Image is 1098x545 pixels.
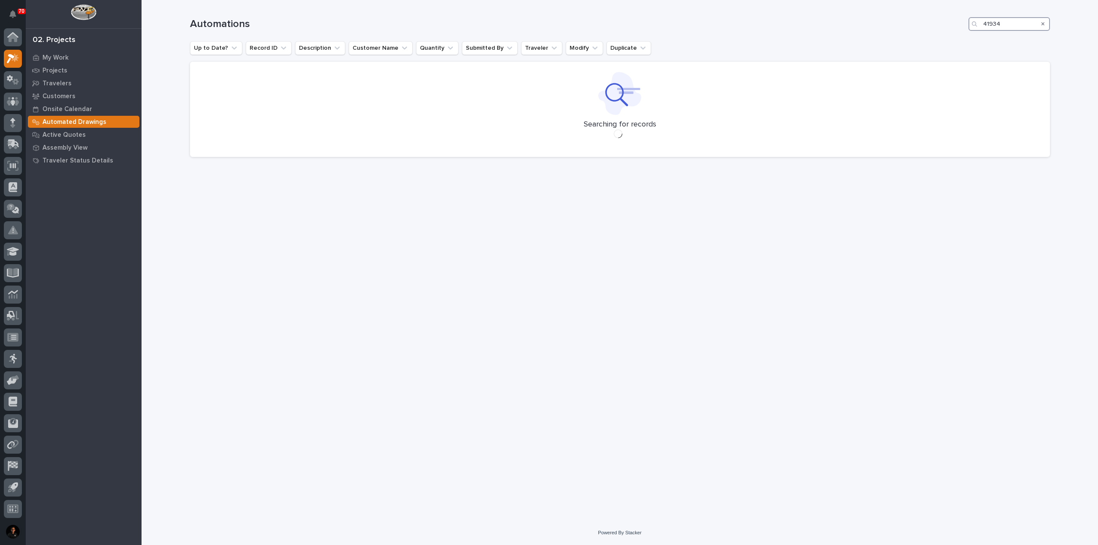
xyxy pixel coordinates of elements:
p: My Work [42,54,69,62]
h1: Automations [190,18,965,30]
div: Notifications70 [11,10,22,24]
p: Traveler Status Details [42,157,113,165]
button: Submitted By [462,41,518,55]
button: Customer Name [349,41,413,55]
a: Assembly View [26,141,142,154]
a: Projects [26,64,142,77]
button: users-avatar [4,523,22,541]
button: Record ID [246,41,292,55]
button: Notifications [4,5,22,23]
p: Travelers [42,80,72,87]
button: Duplicate [606,41,651,55]
img: Workspace Logo [71,4,96,20]
p: Projects [42,67,67,75]
p: Onsite Calendar [42,105,92,113]
a: Onsite Calendar [26,102,142,115]
a: Active Quotes [26,128,142,141]
a: Travelers [26,77,142,90]
p: Customers [42,93,75,100]
div: 02. Projects [33,36,75,45]
a: Automated Drawings [26,115,142,128]
a: My Work [26,51,142,64]
p: Active Quotes [42,131,86,139]
button: Up to Date? [190,41,242,55]
button: Modify [566,41,603,55]
a: Powered By Stacker [598,530,641,535]
a: Customers [26,90,142,102]
button: Traveler [521,41,562,55]
a: Traveler Status Details [26,154,142,167]
p: Searching for records [584,120,656,129]
p: Automated Drawings [42,118,106,126]
button: Quantity [416,41,459,55]
p: 70 [19,8,24,14]
p: Assembly View [42,144,87,152]
button: Description [295,41,345,55]
input: Search [968,17,1050,31]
